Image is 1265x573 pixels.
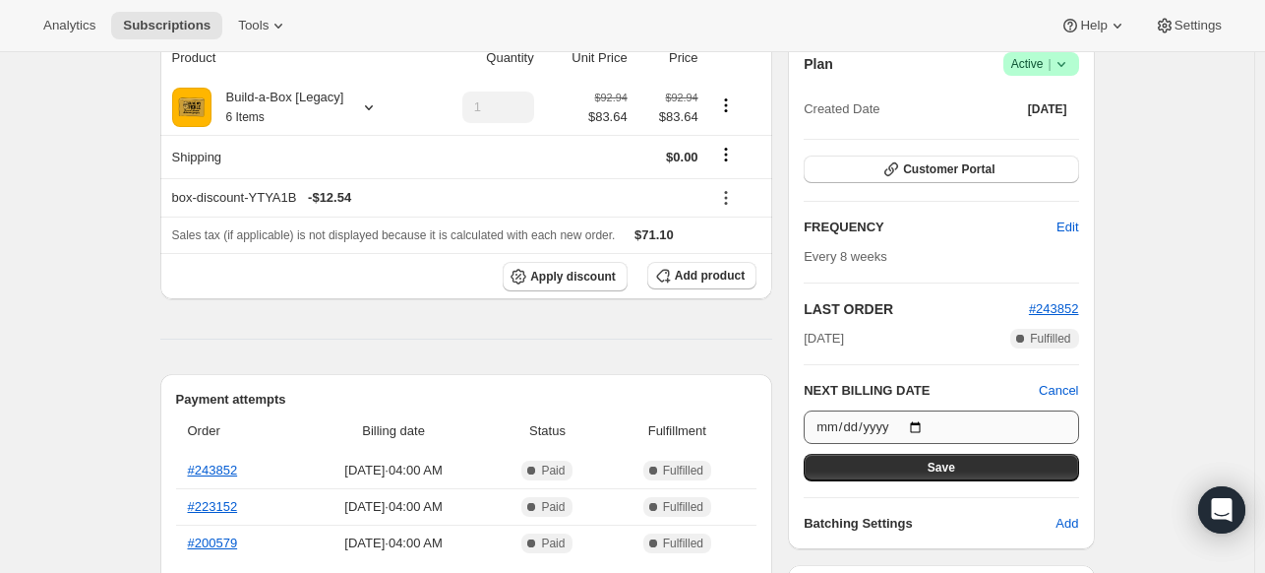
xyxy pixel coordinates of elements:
[928,460,955,476] span: Save
[804,99,879,119] span: Created Date
[160,135,424,178] th: Shipping
[804,54,833,74] h2: Plan
[497,421,597,441] span: Status
[302,461,486,480] span: [DATE] · 04:00 AM
[663,536,703,551] span: Fulfilled
[1198,486,1245,534] div: Open Intercom Messenger
[123,18,211,33] span: Subscriptions
[188,463,238,477] a: #243852
[710,144,742,165] button: Shipping actions
[804,218,1056,237] h2: FREQUENCY
[111,12,222,39] button: Subscriptions
[172,88,211,127] img: product img
[302,534,486,553] span: [DATE] · 04:00 AM
[804,381,1039,401] h2: NEXT BILLING DATE
[226,110,265,124] small: 6 Items
[903,161,994,177] span: Customer Portal
[530,269,616,285] span: Apply discount
[1011,54,1071,74] span: Active
[647,262,756,289] button: Add product
[176,410,296,453] th: Order
[1143,12,1234,39] button: Settings
[1080,18,1107,33] span: Help
[1045,212,1090,243] button: Edit
[188,499,238,514] a: #223152
[1029,301,1079,316] a: #243852
[211,88,344,127] div: Build-a-Box [Legacy]
[541,499,565,515] span: Paid
[804,249,887,264] span: Every 8 weeks
[31,12,107,39] button: Analytics
[188,536,238,550] a: #200579
[1056,218,1078,237] span: Edit
[1044,508,1090,540] button: Add
[1048,56,1051,72] span: |
[302,421,486,441] span: Billing date
[1175,18,1222,33] span: Settings
[666,150,698,164] span: $0.00
[804,514,1055,534] h6: Batching Settings
[226,12,300,39] button: Tools
[1030,331,1070,347] span: Fulfilled
[634,227,674,242] span: $71.10
[424,36,540,80] th: Quantity
[595,92,628,103] small: $92.94
[804,329,844,349] span: [DATE]
[633,36,704,80] th: Price
[1029,299,1079,319] button: #243852
[675,268,745,284] span: Add product
[1028,101,1067,117] span: [DATE]
[160,36,424,80] th: Product
[804,156,1078,183] button: Customer Portal
[172,188,698,208] div: box-discount-YTYA1B
[238,18,269,33] span: Tools
[639,107,698,127] span: $83.64
[663,463,703,478] span: Fulfilled
[540,36,633,80] th: Unit Price
[1049,12,1138,39] button: Help
[610,421,746,441] span: Fulfillment
[588,107,628,127] span: $83.64
[804,454,1078,481] button: Save
[172,228,616,242] span: Sales tax (if applicable) is not displayed because it is calculated with each new order.
[503,262,628,291] button: Apply discount
[1055,514,1078,534] span: Add
[1039,381,1078,401] button: Cancel
[308,188,351,208] span: - $12.54
[710,95,742,116] button: Product actions
[804,299,1029,319] h2: LAST ORDER
[302,497,486,517] span: [DATE] · 04:00 AM
[663,499,703,515] span: Fulfilled
[1016,95,1079,123] button: [DATE]
[176,390,757,410] h2: Payment attempts
[665,92,697,103] small: $92.94
[541,463,565,478] span: Paid
[541,536,565,551] span: Paid
[43,18,95,33] span: Analytics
